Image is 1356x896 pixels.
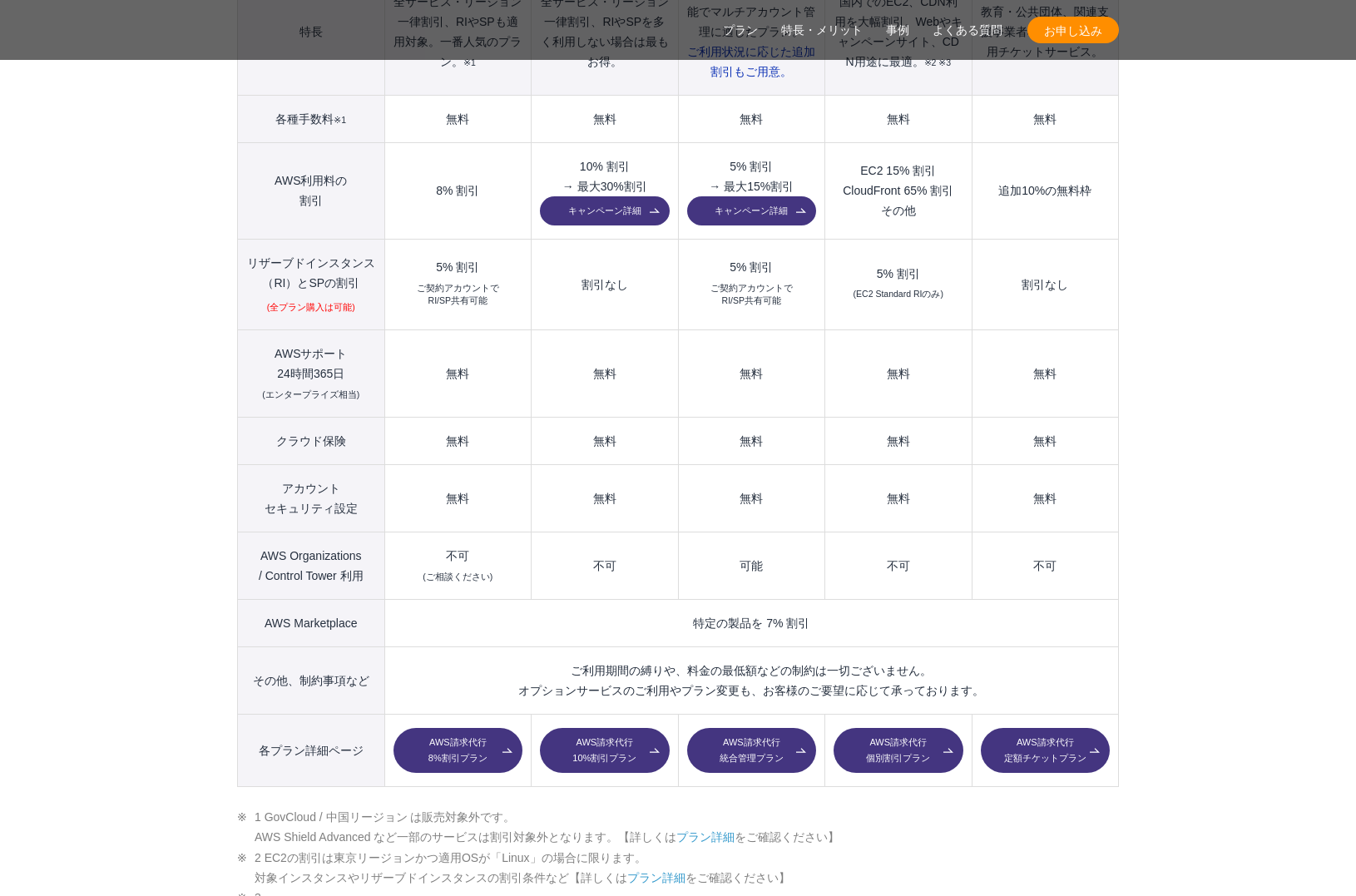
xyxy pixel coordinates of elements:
a: AWS請求代行8%割引プラン [393,728,522,773]
td: 不可 [825,532,972,600]
td: 無料 [384,330,531,418]
a: キャンペーン詳細 [540,196,669,225]
a: お申し込み [1027,17,1119,43]
td: 無料 [384,96,531,143]
div: 5% 割引 [393,261,522,273]
td: 5% 割引 → 最大15%割引 [678,143,824,240]
th: アカウント セキュリティ設定 [238,465,385,532]
a: AWS請求代行10%割引プラン [540,728,669,773]
th: 各プラン詳細ページ [238,715,385,787]
td: EC2 15% 割引 CloudFront 65% 割引 その他 [825,143,972,240]
span: お申し込み [1027,22,1119,39]
th: AWS Organizations / Control Tower 利用 [238,532,385,600]
td: 割引なし [972,239,1118,330]
td: 無料 [532,418,678,465]
td: 不可 [972,532,1118,600]
td: 可能 [678,532,824,600]
td: 8% 割引 [384,143,531,240]
td: 無料 [678,96,824,143]
div: 5% 割引 [834,268,963,280]
td: 無料 [678,418,824,465]
td: 無料 [678,465,824,532]
small: (ご相談ください) [423,572,492,582]
small: ご契約アカウントで RI/SP共有可能 [417,282,499,309]
td: 割引なし [532,239,678,330]
td: 10% 割引 → 最大30%割引 [532,143,678,240]
td: 無料 [972,418,1118,465]
td: ご利用期間の縛りや、料金の最低額などの制約は一切ございません。 オプションサービスのご利用やプラン変更も、お客様のご要望に応じて承っております。 [384,647,1118,715]
a: よくある質問 [933,22,1002,39]
li: 2 EC2の割引は東京リージョンかつ適用OSが「Linux」の場合に限ります。 対象インスタンスやリザーブドインスタンスの割引条件など【詳しくは をご確認ください】 [237,848,1119,889]
td: 特定の製品を 7% 割引 [384,600,1118,647]
td: 無料 [532,330,678,418]
td: 無料 [825,418,972,465]
td: 不可 [384,532,531,600]
td: 無料 [972,465,1118,532]
small: ご契約アカウントで RI/SP共有可能 [710,282,793,309]
th: AWS利用料の 割引 [238,143,385,240]
td: 無料 [384,418,531,465]
td: 無料 [532,465,678,532]
span: ご利用状況に応じた [687,45,815,78]
small: ※1 [334,115,346,125]
small: (エンタープライズ相当) [262,389,359,399]
a: プラン詳細 [676,830,735,844]
th: AWS Marketplace [238,600,385,647]
small: ※2 ※3 [924,57,952,67]
td: 無料 [678,330,824,418]
td: 無料 [825,330,972,418]
td: 無料 [972,330,1118,418]
th: AWSサポート 24時間365日 [238,330,385,418]
a: AWS請求代行個別割引プラン [834,728,963,773]
div: 5% 割引 [687,261,816,273]
td: 無料 [972,96,1118,143]
small: (全プラン購入は可能) [267,301,355,314]
a: AWS請求代行定額チケットプラン [981,728,1110,773]
a: キャンペーン詳細 [687,196,816,225]
li: 1 GovCloud / 中国リージョン は販売対象外です。 AWS Shield Advanced など一部のサービスは割引対象外となります。【詳しくは をご確認ください】 [237,807,1119,848]
td: 無料 [532,96,678,143]
a: プラン詳細 [627,871,685,884]
td: 無料 [825,96,972,143]
a: 事例 [886,22,909,39]
td: 不可 [532,532,678,600]
td: 無料 [384,465,531,532]
th: 各種手数料 [238,96,385,143]
td: 無料 [825,465,972,532]
td: 追加10%の無料枠 [972,143,1118,240]
th: リザーブドインスタンス （RI）とSPの割引 [238,239,385,330]
a: AWS請求代行統合管理プラン [687,728,816,773]
th: その他、制約事項など [238,647,385,715]
small: (EC2 Standard RIのみ) [854,288,943,301]
a: 特長・メリット [781,22,863,39]
a: プラン [723,22,758,39]
small: ※1 [463,57,476,67]
th: クラウド保険 [238,418,385,465]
